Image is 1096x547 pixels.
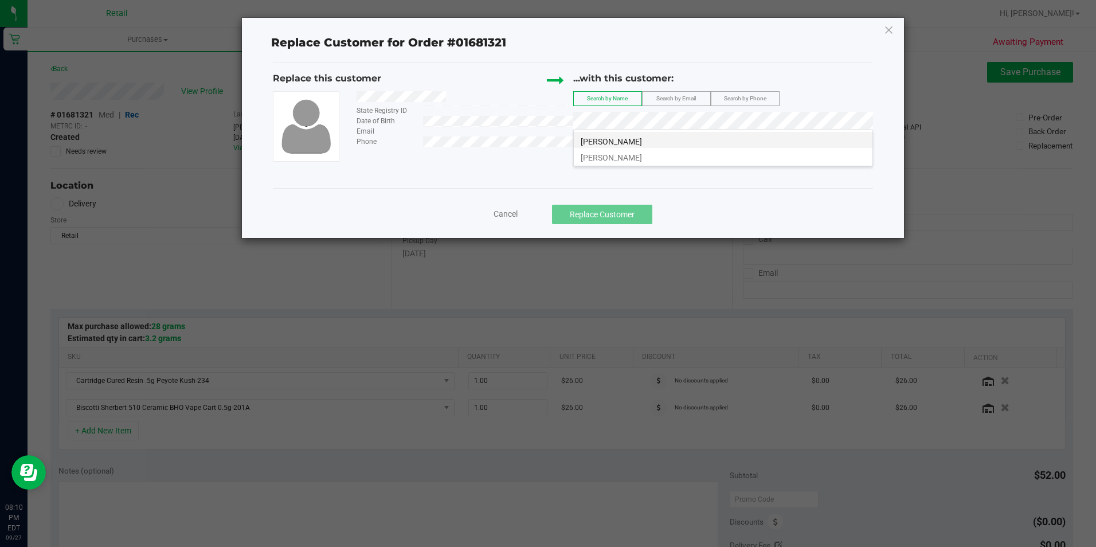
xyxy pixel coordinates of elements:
[348,116,423,126] div: Date of Birth
[494,209,518,218] span: Cancel
[276,96,336,156] img: user-icon.png
[724,95,766,101] span: Search by Phone
[264,33,513,53] span: Replace Customer for Order #01681321
[348,136,423,147] div: Phone
[273,73,381,84] span: Replace this customer
[348,106,423,116] div: State Registry ID
[348,126,423,136] div: Email
[587,95,628,101] span: Search by Name
[552,205,652,224] button: Replace Customer
[573,73,674,84] span: ...with this customer:
[11,455,46,490] iframe: Resource center
[656,95,696,101] span: Search by Email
